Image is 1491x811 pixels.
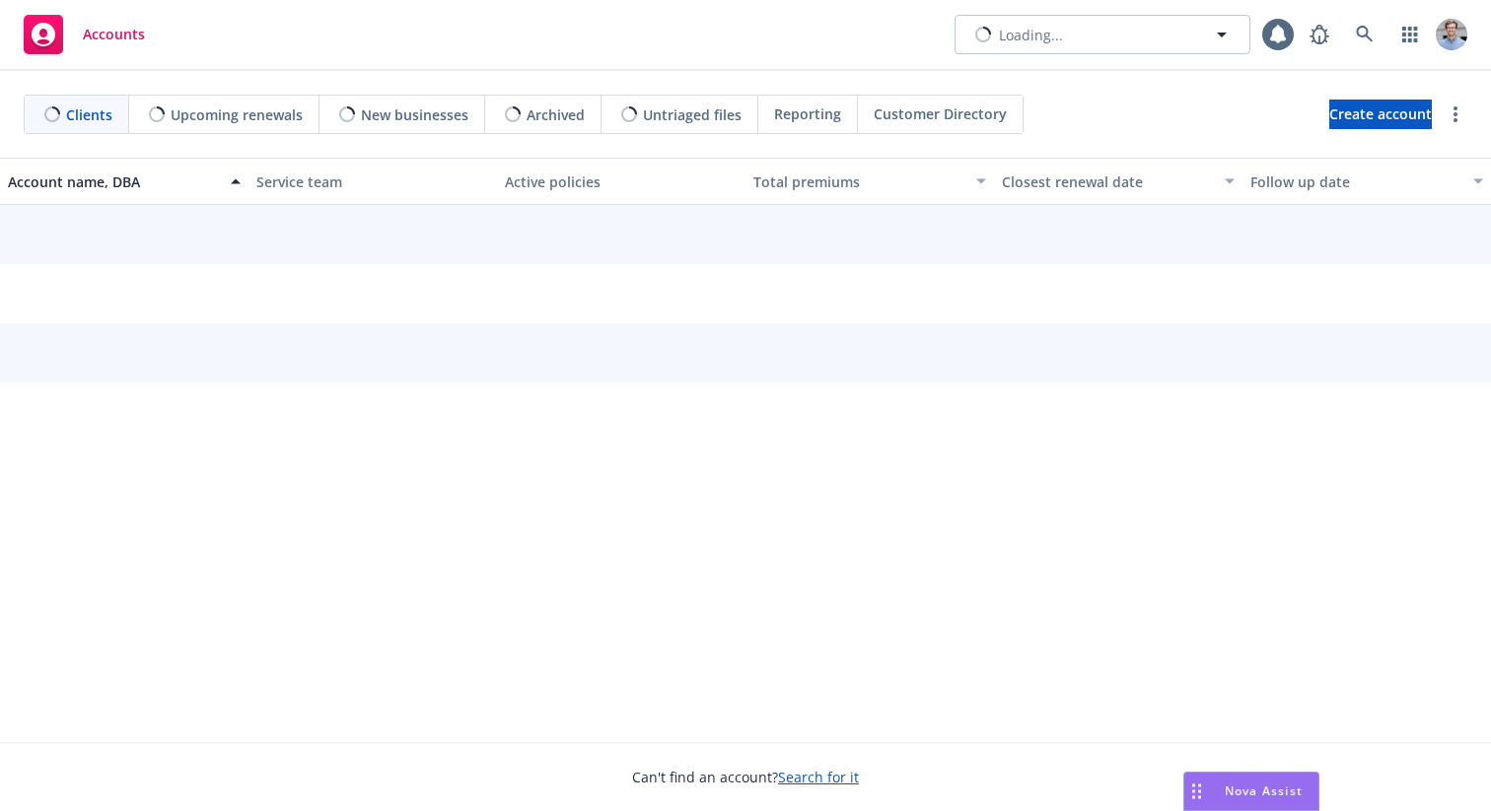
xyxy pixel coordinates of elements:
[1345,15,1384,54] a: Search
[361,104,468,125] span: New businesses
[497,158,745,205] button: Active policies
[1250,171,1461,192] div: Follow up date
[1436,19,1467,50] img: photo
[1183,772,1319,811] button: Nova Assist
[505,171,738,192] div: Active policies
[643,104,742,125] span: Untriaged files
[256,171,489,192] div: Service team
[171,104,303,125] span: Upcoming renewals
[955,15,1250,54] button: Loading...
[778,768,859,786] a: Search for it
[632,767,859,787] span: Can't find an account?
[753,171,964,192] div: Total premiums
[994,158,1242,205] button: Closest renewal date
[66,104,112,125] span: Clients
[1444,102,1467,126] a: more
[1390,15,1430,54] a: Switch app
[999,25,1063,45] span: Loading...
[8,171,219,192] div: Account name, DBA
[1225,782,1303,799] span: Nova Assist
[874,103,1007,124] span: Customer Directory
[83,27,145,42] span: Accounts
[1184,773,1209,810] div: Drag to move
[16,7,153,62] a: Accounts
[527,104,585,125] span: Archived
[1329,100,1432,129] a: Create account
[1300,15,1339,54] a: Report a Bug
[248,158,497,205] button: Service team
[774,103,841,124] span: Reporting
[1002,171,1213,192] div: Closest renewal date
[1329,96,1432,133] span: Create account
[745,158,994,205] button: Total premiums
[1242,158,1491,205] button: Follow up date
